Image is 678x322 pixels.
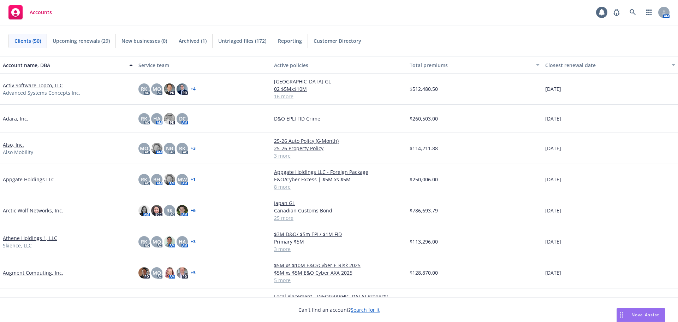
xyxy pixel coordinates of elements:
[545,207,561,214] span: [DATE]
[274,115,404,122] a: D&O EPLI FID Crime
[274,62,404,69] div: Active policies
[6,2,55,22] a: Accounts
[191,240,196,244] a: + 3
[30,10,52,15] span: Accounts
[138,205,150,216] img: photo
[164,267,175,279] img: photo
[631,312,659,318] span: Nova Assist
[617,308,626,322] div: Drag to move
[410,269,438,276] span: $128,870.00
[218,37,266,45] span: Untriaged files (172)
[545,176,561,183] span: [DATE]
[274,245,404,253] a: 3 more
[274,85,404,93] a: 02 $5Mx$10M
[410,176,438,183] span: $250,006.00
[545,115,561,122] span: [DATE]
[545,269,561,276] span: [DATE]
[3,207,63,214] a: Arctic Wolf Networks, Inc.
[179,115,186,122] span: DC
[3,148,33,156] span: Also Mobility
[153,238,161,245] span: MQ
[545,85,561,93] span: [DATE]
[141,238,147,245] span: RK
[278,37,302,45] span: Reporting
[177,83,188,95] img: photo
[14,37,41,45] span: Clients (50)
[153,269,161,276] span: MQ
[274,238,404,245] a: Primary $5M
[153,115,160,122] span: HA
[191,271,196,275] a: + 5
[274,145,404,152] a: 25-26 Property Policy
[151,205,162,216] img: photo
[177,205,188,216] img: photo
[141,176,147,183] span: RK
[609,5,624,19] a: Report a Bug
[407,57,542,74] button: Total premiums
[545,238,561,245] span: [DATE]
[410,207,438,214] span: $786,693.79
[274,93,404,100] a: 16 more
[151,143,162,154] img: photo
[274,269,404,276] a: $5M xs $5M E&O Cyber AXA 2025
[121,37,167,45] span: New businesses (0)
[274,214,404,222] a: 25 more
[545,145,561,152] span: [DATE]
[642,5,656,19] a: Switch app
[53,37,110,45] span: Upcoming renewals (29)
[410,85,438,93] span: $512,480.50
[274,78,404,85] a: [GEOGRAPHIC_DATA] GL
[3,115,28,122] a: Adara, Inc.
[274,207,404,214] a: Canadian Customs Bond
[314,37,361,45] span: Customer Directory
[274,176,404,183] a: E&O/Cyber Excess | $5M xs $5M
[274,152,404,159] a: 3 more
[3,82,63,89] a: Activ Software Topco, LLC
[153,176,160,183] span: BH
[191,87,196,91] a: + 4
[274,293,404,300] a: Local Placement - [GEOGRAPHIC_DATA] Property
[626,5,640,19] a: Search
[298,306,380,314] span: Can't find an account?
[617,308,665,322] button: Nova Assist
[191,146,196,151] a: + 3
[3,269,63,276] a: Augment Computing, Inc.
[178,176,187,183] span: MW
[3,89,80,96] span: Advanced Systems Concepts Inc.
[141,115,147,122] span: RK
[3,176,54,183] a: Appgate Holdings LLC
[274,230,404,238] a: $3M D&O/ $5m EPL/ $1M FID
[3,234,57,242] a: Athene Holdings 1, LLC
[274,137,404,145] a: 25-26 Auto Policy (6-Month)
[153,85,161,93] span: MQ
[179,37,207,45] span: Archived (1)
[274,183,404,191] a: 8 more
[140,145,148,152] span: MQ
[136,57,271,74] button: Service team
[3,141,24,148] a: Also, Inc.
[271,57,407,74] button: Active policies
[410,238,438,245] span: $113,296.00
[274,276,404,284] a: 5 more
[166,207,173,214] span: RK
[138,267,150,279] img: photo
[545,62,667,69] div: Closest renewal date
[351,306,380,313] a: Search for it
[179,145,185,152] span: RK
[410,115,438,122] span: $260,503.00
[274,262,404,269] a: $5M xs $10M E&O/Cyber E-Risk 2025
[141,85,147,93] span: RK
[166,145,173,152] span: NB
[164,83,175,95] img: photo
[179,238,186,245] span: HA
[164,113,175,124] img: photo
[191,177,196,182] a: + 1
[410,145,438,152] span: $114,211.88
